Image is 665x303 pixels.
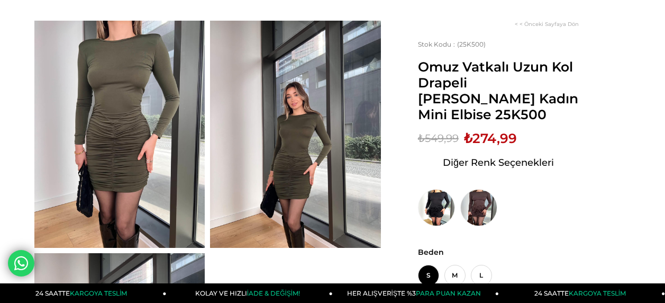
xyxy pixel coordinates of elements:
span: PARA PUAN KAZAN [416,289,481,297]
img: Thomas Elbise 25K500 [34,21,205,248]
a: HER ALIŞVERİŞTE %3PARA PUAN KAZAN [333,283,499,303]
span: Diğer Renk Seçenekleri [443,154,554,171]
span: Stok Kodu [418,40,457,48]
a: < < Önceki Sayfaya Dön [515,21,579,28]
img: Omuz Vatkalı Uzun Kol Drapeli Thomas Siyah Kadın Mini Elbise 25K500 [418,189,455,226]
span: Beden [418,247,579,257]
span: M [444,265,466,286]
span: KARGOYA TESLİM [70,289,127,297]
span: L [471,265,492,286]
span: İADE & DEĞİŞİM! [247,289,300,297]
span: (25K500) [418,40,486,48]
span: ₺549,99 [418,130,459,146]
span: Omuz Vatkalı Uzun Kol Drapeli [PERSON_NAME] Kadın Mini Elbise 25K500 [418,59,579,122]
span: KARGOYA TESLİM [569,289,626,297]
img: Omuz Vatkalı Uzun Kol Drapeli Thomas Kahve Kadın Mini Elbise 25K500 [460,189,497,226]
a: 24 SAATTEKARGOYA TESLİM [499,283,665,303]
img: Thomas Elbise 25K500 [210,21,380,248]
span: S [418,265,439,286]
span: ₺274,99 [464,130,517,146]
a: KOLAY VE HIZLIİADE & DEĞİŞİM! [167,283,333,303]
